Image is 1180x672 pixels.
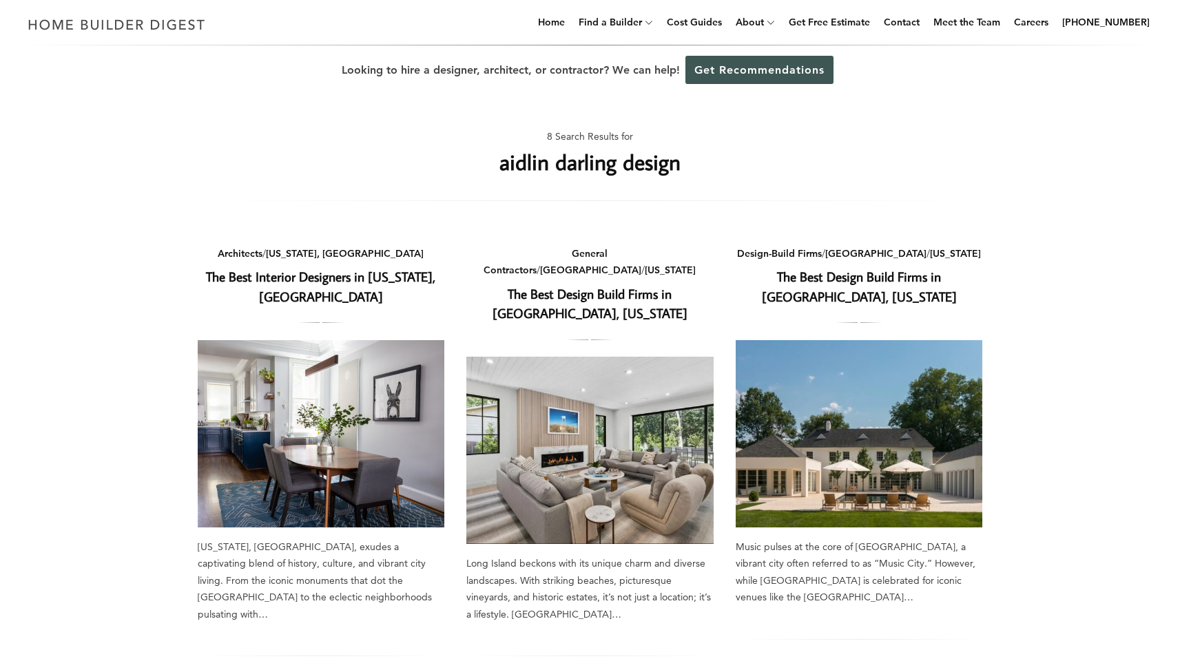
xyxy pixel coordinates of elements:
span: 8 Search Results for [547,128,633,145]
div: Long Island beckons with its unique charm and diverse landscapes. With striking beaches, pictures... [466,555,714,622]
a: [US_STATE] [645,264,696,276]
div: Music pulses at the core of [GEOGRAPHIC_DATA], a vibrant city often referred to as “Music City.” ... [736,538,983,606]
a: [GEOGRAPHIC_DATA] [825,247,927,260]
a: Get Recommendations [685,56,834,84]
div: / / [466,245,714,279]
h1: aidlin darling design [499,145,681,178]
a: The Best Interior Designers in [US_STATE], [GEOGRAPHIC_DATA] [198,340,445,527]
iframe: Drift Widget Chat Controller [1111,603,1163,655]
a: The Best Interior Designers in [US_STATE], [GEOGRAPHIC_DATA] [206,268,435,305]
div: [US_STATE], [GEOGRAPHIC_DATA], exudes a captivating blend of history, culture, and vibrant city l... [198,538,445,623]
div: / [198,245,445,262]
a: [GEOGRAPHIC_DATA] [540,264,641,276]
a: The Best Design Build Firms in [GEOGRAPHIC_DATA], [US_STATE] [493,285,687,322]
a: Architects [218,247,262,260]
a: Design-Build Firms [737,247,822,260]
a: [US_STATE] [930,247,981,260]
div: / / [736,245,983,262]
a: The Best Design Build Firms in [GEOGRAPHIC_DATA], [US_STATE] [736,340,983,527]
a: The Best Design Build Firms in [GEOGRAPHIC_DATA], [US_STATE] [762,268,957,305]
a: The Best Design Build Firms in [GEOGRAPHIC_DATA], [US_STATE] [466,357,714,544]
a: [US_STATE], [GEOGRAPHIC_DATA] [266,247,424,260]
img: Home Builder Digest [22,11,211,38]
